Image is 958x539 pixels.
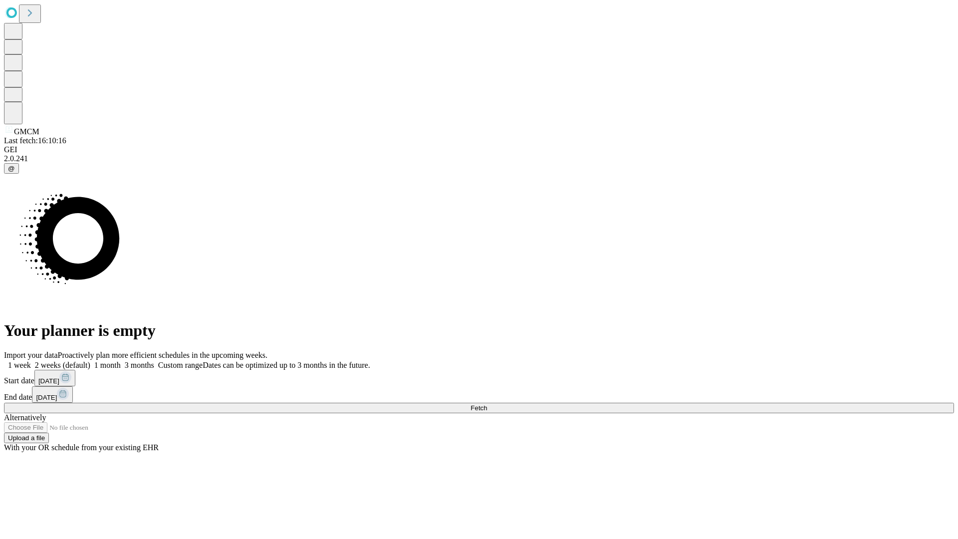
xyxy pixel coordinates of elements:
[4,370,954,386] div: Start date
[4,136,66,145] span: Last fetch: 16:10:16
[4,443,159,452] span: With your OR schedule from your existing EHR
[4,351,58,359] span: Import your data
[34,370,75,386] button: [DATE]
[58,351,267,359] span: Proactively plan more efficient schedules in the upcoming weeks.
[14,127,39,136] span: GMCM
[4,403,954,413] button: Fetch
[4,321,954,340] h1: Your planner is empty
[203,361,370,369] span: Dates can be optimized up to 3 months in the future.
[4,413,46,422] span: Alternatively
[8,361,31,369] span: 1 week
[4,154,954,163] div: 2.0.241
[35,361,90,369] span: 2 weeks (default)
[38,377,59,385] span: [DATE]
[32,386,73,403] button: [DATE]
[36,394,57,401] span: [DATE]
[4,386,954,403] div: End date
[471,404,487,412] span: Fetch
[4,145,954,154] div: GEI
[158,361,203,369] span: Custom range
[125,361,154,369] span: 3 months
[94,361,121,369] span: 1 month
[8,165,15,172] span: @
[4,163,19,174] button: @
[4,433,49,443] button: Upload a file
